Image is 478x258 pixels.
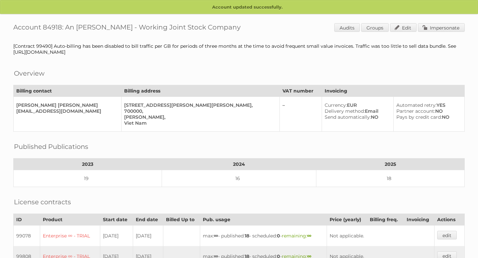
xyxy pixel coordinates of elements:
div: [PERSON_NAME] [PERSON_NAME] [16,102,116,108]
span: Automated retry: [396,102,437,108]
th: Actions [434,214,464,226]
div: 700000, [124,108,274,114]
th: 2025 [316,159,464,170]
div: EUR [325,102,388,108]
th: End date [133,214,163,226]
th: Billing contact [14,85,121,97]
strong: ∞ [307,233,311,239]
div: NO [396,108,459,114]
div: Email [325,108,388,114]
th: ID [14,214,40,226]
div: [STREET_ADDRESS][PERSON_NAME][PERSON_NAME], [124,102,274,108]
div: NO [325,114,388,120]
th: Price (yearly) [327,214,367,226]
strong: ∞ [214,233,218,239]
a: edit [437,231,457,239]
th: Billing freq. [367,214,404,226]
td: max: - published: - scheduled: - [200,226,327,246]
div: YES [396,102,459,108]
th: Billing address [121,85,280,97]
strong: 18 [245,233,249,239]
td: [DATE] [100,226,133,246]
div: Viet Nam [124,120,274,126]
h2: License contracts [14,197,71,207]
th: VAT number [279,85,322,97]
span: Send automatically: [325,114,371,120]
span: Partner account: [396,108,435,114]
span: remaining: [282,233,311,239]
span: Pays by credit card: [396,114,442,120]
h2: Published Publications [14,142,88,152]
h1: Account 84918: An [PERSON_NAME] - Working Joint Stock Company [13,23,465,33]
td: Not applicable. [327,226,434,246]
a: Impersonate [418,23,465,32]
div: [EMAIL_ADDRESS][DOMAIN_NAME] [16,108,116,114]
div: [PERSON_NAME], [124,114,274,120]
td: 16 [162,170,316,187]
div: NO [396,114,459,120]
th: Product [40,214,100,226]
h2: Overview [14,68,44,78]
a: Audits [334,23,360,32]
span: Delivery method: [325,108,365,114]
th: Billed Up to [163,214,200,226]
td: [DATE] [133,226,163,246]
p: Account updated successfully. [0,0,478,14]
th: 2024 [162,159,316,170]
th: Invoicing [322,85,464,97]
td: 19 [14,170,162,187]
td: 99078 [14,226,40,246]
a: Groups [361,23,389,32]
th: Pub. usage [200,214,327,226]
th: Invoicing [404,214,434,226]
td: – [279,97,322,132]
td: 18 [316,170,464,187]
th: Start date [100,214,133,226]
td: Enterprise ∞ - TRIAL [40,226,100,246]
th: 2023 [14,159,162,170]
span: Currency: [325,102,347,108]
div: [Contract 99490] Auto-billing has been disabled to bill traffic per GB for periods of three month... [13,43,465,55]
a: Edit [390,23,417,32]
strong: 0 [277,233,280,239]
